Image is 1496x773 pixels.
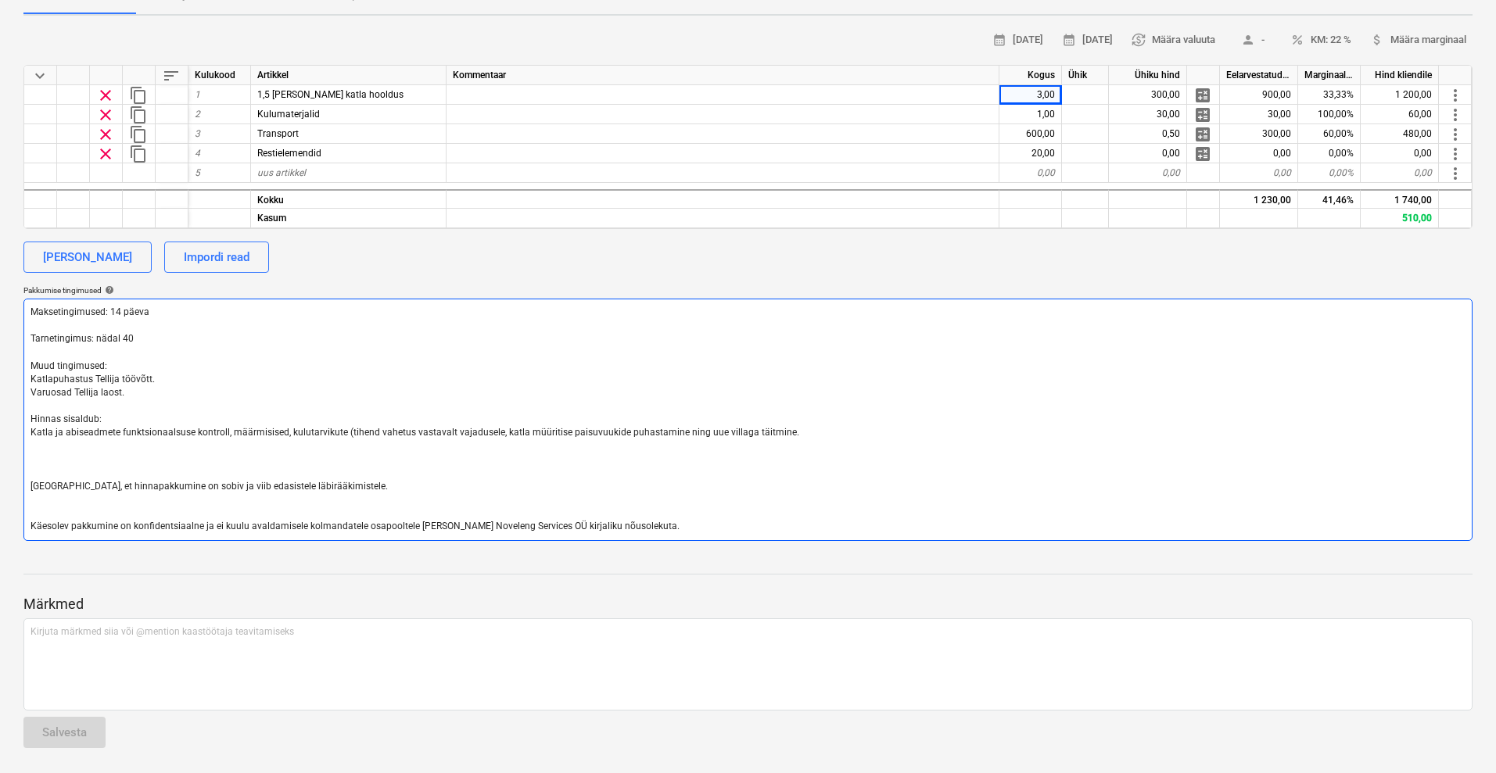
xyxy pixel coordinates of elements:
[1193,145,1212,163] span: Halda rea detailset jaotust
[1193,86,1212,105] span: Halda rea detailset jaotust
[1446,106,1465,124] span: Rohkem toiminguid
[1446,145,1465,163] span: Rohkem toiminguid
[1125,28,1222,52] button: Määra valuuta
[129,125,148,144] span: Dubleeri rida
[96,125,115,144] span: Eemalda rida
[1298,144,1361,163] div: 0,00%
[1446,164,1465,183] span: Rohkem toiminguid
[999,105,1062,124] div: 1,00
[195,109,200,120] span: 2
[1370,31,1466,49] span: Määra marginaal
[195,167,200,178] span: 5
[1132,31,1215,49] span: Määra valuuta
[1290,31,1351,49] span: KM: 22 %
[96,106,115,124] span: Eemalda rida
[23,595,1473,614] p: Märkmed
[1109,124,1187,144] div: 0,50
[1220,85,1298,105] div: 900,00
[30,66,49,85] span: Ahenda kõik kategooriad
[1228,28,1278,52] button: -
[184,247,249,267] div: Impordi read
[1290,33,1304,47] span: percent
[129,86,148,105] span: Dubleeri rida
[23,299,1473,541] textarea: Maksetingimused: 14 päeva Tarnetingimus: nädal 40 Muud tingimused: Katlapuhastus Tellija töövõtt....
[1298,163,1361,183] div: 0,00%
[251,209,447,228] div: Kasum
[1132,33,1146,47] span: currency_exchange
[257,128,299,139] span: Transport
[447,66,999,85] div: Kommentaar
[1220,66,1298,85] div: Eelarvestatud maksumus
[999,144,1062,163] div: 20,00
[195,128,200,139] span: 3
[1298,124,1361,144] div: 60,00%
[1446,86,1465,105] span: Rohkem toiminguid
[1220,189,1298,209] div: 1 230,00
[257,148,321,159] span: Restielemendid
[195,89,200,100] span: 1
[1109,144,1187,163] div: 0,00
[1109,105,1187,124] div: 30,00
[164,242,269,273] button: Impordi read
[1220,105,1298,124] div: 30,00
[1284,28,1358,52] button: KM: 22 %
[257,109,320,120] span: Kulumaterjalid
[1361,105,1439,124] div: 60,00
[96,145,115,163] span: Eemalda rida
[1062,33,1076,47] span: calendar_month
[1220,124,1298,144] div: 300,00
[195,148,200,159] span: 4
[23,285,1473,295] div: Pakkumise tingimused
[1109,163,1187,183] div: 0,00
[162,66,181,85] span: Sorteeri read tabelis
[999,124,1062,144] div: 600,00
[1234,31,1272,49] span: -
[1193,125,1212,144] span: Halda rea detailset jaotust
[251,66,447,85] div: Artikkel
[1298,85,1361,105] div: 33,33%
[188,66,251,85] div: Kulukood
[1361,189,1439,209] div: 1 740,00
[1361,209,1439,228] div: 510,00
[1370,33,1384,47] span: attach_money
[129,106,148,124] span: Dubleeri rida
[1062,31,1113,49] span: [DATE]
[1062,66,1109,85] div: Ühik
[1298,189,1361,209] div: 41,46%
[43,247,132,267] div: [PERSON_NAME]
[1446,125,1465,144] span: Rohkem toiminguid
[986,28,1049,52] button: [DATE]
[96,86,115,105] span: Eemalda rida
[1364,28,1473,52] button: Määra marginaal
[999,66,1062,85] div: Kogus
[1220,163,1298,183] div: 0,00
[1361,144,1439,163] div: 0,00
[251,189,447,209] div: Kokku
[1109,66,1187,85] div: Ühiku hind
[257,89,404,100] span: 1,5 MW Kohlbach katla hooldus
[129,145,148,163] span: Dubleeri rida
[1361,85,1439,105] div: 1 200,00
[1361,66,1439,85] div: Hind kliendile
[992,31,1043,49] span: [DATE]
[1109,85,1187,105] div: 300,00
[23,242,152,273] button: [PERSON_NAME]
[1361,163,1439,183] div: 0,00
[102,285,114,295] span: help
[999,85,1062,105] div: 3,00
[1193,106,1212,124] span: Halda rea detailset jaotust
[1241,33,1255,47] span: person
[1056,28,1119,52] button: [DATE]
[999,163,1062,183] div: 0,00
[257,167,306,178] span: uus artikkel
[992,33,1006,47] span: calendar_month
[1361,124,1439,144] div: 480,00
[1298,66,1361,85] div: Marginaal, %
[1298,105,1361,124] div: 100,00%
[1220,144,1298,163] div: 0,00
